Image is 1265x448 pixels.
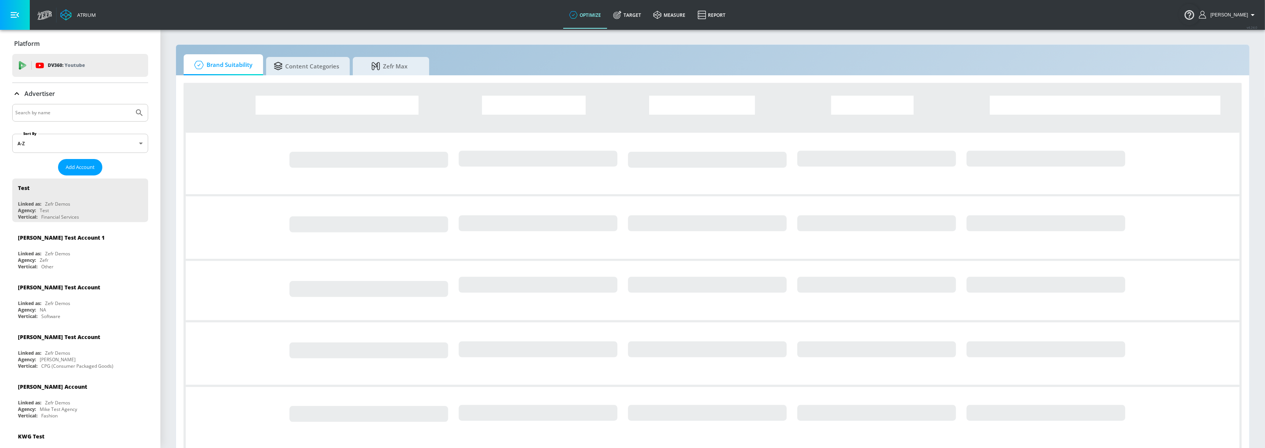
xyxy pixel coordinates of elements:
span: v 4.24.0 [1247,25,1257,29]
div: CPG (Consumer Packaged Goods) [41,363,113,369]
div: Vertical: [18,412,37,419]
div: Zefr Demos [45,201,70,207]
div: [PERSON_NAME] Test AccountLinked as:Zefr DemosAgency:[PERSON_NAME]Vertical:CPG (Consumer Packaged... [12,328,148,371]
a: Report [691,1,732,29]
p: Advertiser [24,89,55,98]
div: [PERSON_NAME] Test AccountLinked as:Zefr DemosAgency:NAVertical:Software [12,278,148,321]
div: Vertical: [18,263,37,270]
div: Linked as: [18,201,41,207]
div: Zefr Demos [45,350,70,356]
span: Add Account [66,163,95,172]
p: DV360: [48,61,85,70]
div: Other [41,263,53,270]
div: NA [40,307,46,313]
div: Agency: [18,257,36,263]
div: Agency: [18,356,36,363]
div: Atrium [74,11,96,18]
div: Fashion [41,412,58,419]
span: Zefr Max [360,57,418,75]
div: [PERSON_NAME] [40,356,76,363]
div: Linked as: [18,300,41,307]
div: TestLinked as:Zefr DemosAgency:TestVertical:Financial Services [12,179,148,222]
div: [PERSON_NAME] Test Account 1Linked as:Zefr DemosAgency:ZefrVertical:Other [12,228,148,272]
div: Linked as: [18,399,41,406]
a: Atrium [60,9,96,21]
div: [PERSON_NAME] AccountLinked as:Zefr DemosAgency:Mike Test AgencyVertical:Fashion [12,377,148,421]
div: Test [40,207,49,214]
div: Vertical: [18,363,37,369]
span: login as: andersson.ceron@zefr.com [1207,12,1248,18]
div: A-Z [12,134,148,153]
div: Advertiser [12,83,148,104]
div: Zefr Demos [45,250,70,257]
div: Vertical: [18,214,37,220]
div: Agency: [18,307,36,313]
div: Zefr Demos [45,300,70,307]
div: DV360: Youtube [12,54,148,77]
span: Content Categories [274,57,339,75]
div: [PERSON_NAME] Test Account 1 [18,234,105,241]
div: Platform [12,33,148,54]
div: Linked as: [18,350,41,356]
div: Test [18,184,29,192]
button: Add Account [58,159,102,175]
a: optimize [563,1,607,29]
div: [PERSON_NAME] Account [18,383,87,390]
div: Zefr [40,257,48,263]
div: Mike Test Agency [40,406,77,412]
div: Agency: [18,207,36,214]
div: Zefr Demos [45,399,70,406]
div: Financial Services [41,214,79,220]
div: Vertical: [18,313,37,320]
button: [PERSON_NAME] [1199,10,1257,19]
div: Software [41,313,60,320]
p: Platform [14,39,40,48]
p: Youtube [65,61,85,69]
label: Sort By [22,131,38,136]
span: Brand Suitability [191,56,252,74]
div: [PERSON_NAME] Test Account [18,333,100,341]
button: Open Resource Center [1179,4,1200,25]
div: KWG Test [18,433,44,440]
input: Search by name [15,108,131,118]
div: Agency: [18,406,36,412]
a: Target [607,1,647,29]
a: measure [647,1,691,29]
div: [PERSON_NAME] Test Account [18,284,100,291]
div: Linked as: [18,250,41,257]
